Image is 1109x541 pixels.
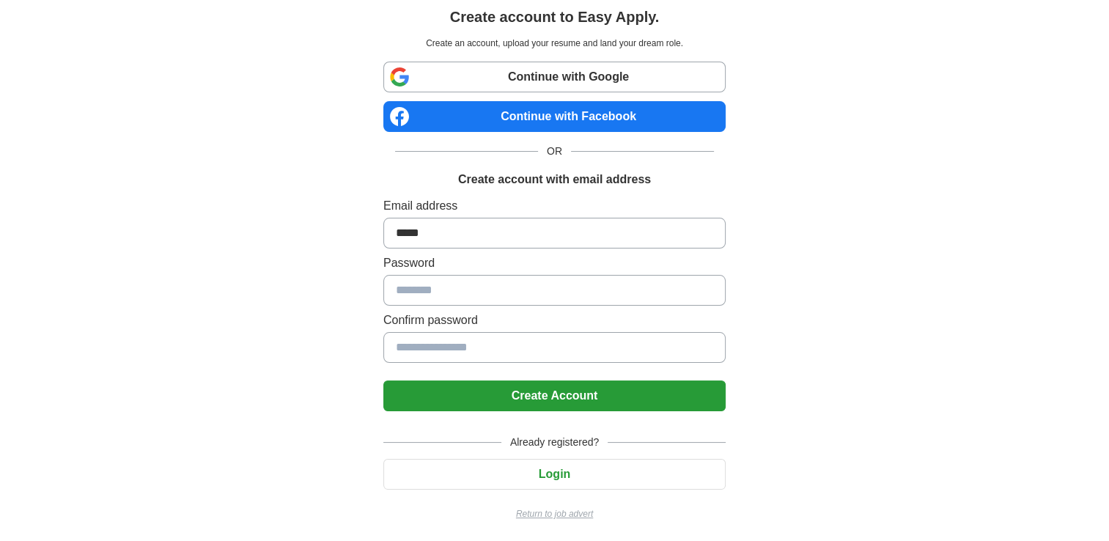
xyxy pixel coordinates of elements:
span: OR [538,144,571,159]
label: Email address [383,197,726,215]
a: Login [383,468,726,480]
a: Continue with Facebook [383,101,726,132]
button: Create Account [383,380,726,411]
a: Return to job advert [383,507,726,520]
a: Continue with Google [383,62,726,92]
p: Create an account, upload your resume and land your dream role. [386,37,723,50]
button: Login [383,459,726,490]
h1: Create account with email address [458,171,651,188]
span: Already registered? [501,435,608,450]
h1: Create account to Easy Apply. [450,6,660,28]
label: Password [383,254,726,272]
label: Confirm password [383,312,726,329]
